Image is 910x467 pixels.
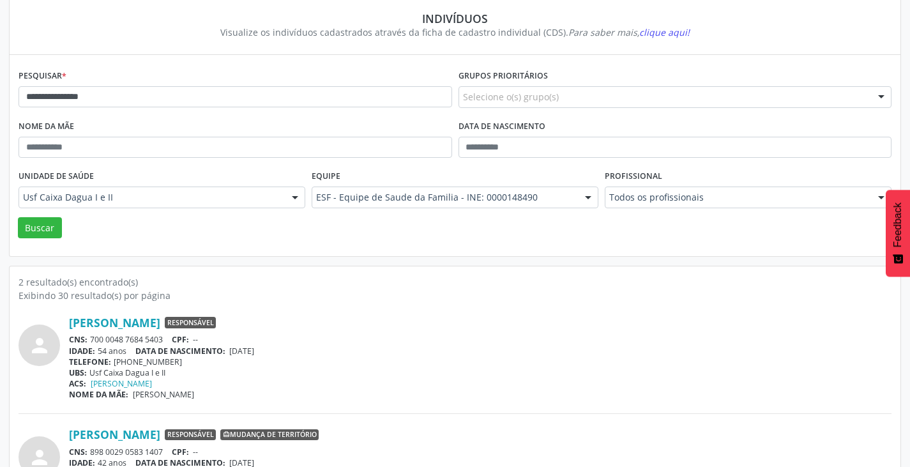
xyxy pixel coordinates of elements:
[69,346,891,356] div: 54 anos
[69,367,87,378] span: UBS:
[69,316,160,330] a: [PERSON_NAME]
[69,427,160,441] a: [PERSON_NAME]
[165,429,216,441] span: Responsável
[69,447,87,457] span: CNS:
[18,217,62,239] button: Buscar
[459,117,545,137] label: Data de nascimento
[459,66,548,86] label: Grupos prioritários
[19,289,891,302] div: Exibindo 30 resultado(s) por página
[135,346,225,356] span: DATA DE NASCIMENTO:
[892,203,904,247] span: Feedback
[639,26,690,38] span: clique aqui!
[19,275,891,289] div: 2 resultado(s) encontrado(s)
[193,447,198,457] span: --
[193,334,198,345] span: --
[69,378,86,389] span: ACS:
[172,334,189,345] span: CPF:
[165,317,216,328] span: Responsável
[609,191,865,204] span: Todos os profissionais
[69,447,891,457] div: 898 0029 0583 1407
[568,26,690,38] i: Para saber mais,
[28,334,51,357] i: person
[463,90,559,103] span: Selecione o(s) grupo(s)
[69,346,95,356] span: IDADE:
[69,389,128,400] span: NOME DA MÃE:
[27,11,883,26] div: Indivíduos
[27,26,883,39] div: Visualize os indivíduos cadastrados através da ficha de cadastro individual (CDS).
[229,346,254,356] span: [DATE]
[316,191,572,204] span: ESF - Equipe de Saude da Familia - INE: 0000148490
[69,334,891,345] div: 700 0048 7684 5403
[133,389,194,400] span: [PERSON_NAME]
[605,167,662,187] label: Profissional
[312,167,340,187] label: Equipe
[19,66,66,86] label: Pesquisar
[19,167,94,187] label: Unidade de saúde
[23,191,279,204] span: Usf Caixa Dagua I e II
[69,356,891,367] div: [PHONE_NUMBER]
[69,334,87,345] span: CNS:
[172,447,189,457] span: CPF:
[886,190,910,277] button: Feedback - Mostrar pesquisa
[91,378,152,389] a: [PERSON_NAME]
[19,117,74,137] label: Nome da mãe
[69,356,111,367] span: TELEFONE:
[69,367,891,378] div: Usf Caixa Dagua I e II
[220,429,319,441] span: Mudança de território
